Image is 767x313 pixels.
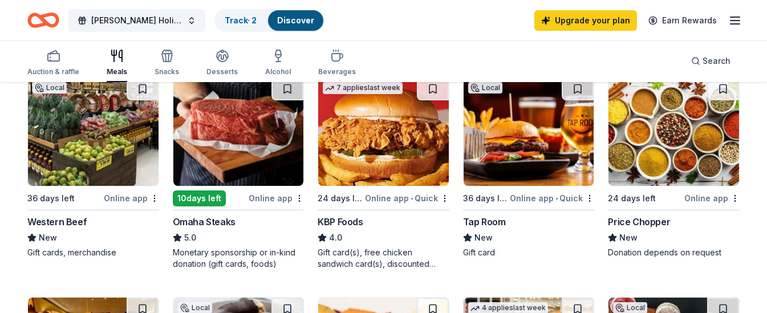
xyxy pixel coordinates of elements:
[173,247,305,270] div: Monetary sponsorship or in-kind donation (gift cards, foods)
[104,191,159,205] div: Online app
[682,50,740,72] button: Search
[265,44,291,82] button: Alcohol
[27,44,79,82] button: Auction & raffle
[318,78,449,186] img: Image for KBP Foods
[206,67,238,76] div: Desserts
[265,67,291,76] div: Alcohol
[27,247,159,258] div: Gift cards, merchandise
[608,78,739,186] img: Image for Price Chopper
[27,67,79,76] div: Auction & raffle
[318,44,356,82] button: Beverages
[608,192,656,205] div: 24 days left
[318,192,363,205] div: 24 days left
[27,77,159,258] a: Image for Western BeefLocal36 days leftOnline appWestern BeefNewGift cards, merchandise
[464,78,594,186] img: Image for Tap Room
[27,215,87,229] div: Western Beef
[107,67,127,76] div: Meals
[225,15,257,25] a: Track· 2
[463,215,506,229] div: Tap Room
[323,82,403,94] div: 7 applies last week
[474,231,493,245] span: New
[463,192,508,205] div: 36 days left
[608,247,740,258] div: Donation depends on request
[155,44,179,82] button: Snacks
[642,10,724,31] a: Earn Rewards
[33,82,67,94] div: Local
[318,247,449,270] div: Gift card(s), free chicken sandwich card(s), discounted catering
[27,7,59,34] a: Home
[214,9,324,32] button: Track· 2Discover
[173,215,236,229] div: Omaha Steaks
[684,191,740,205] div: Online app
[608,77,740,258] a: Image for Price Chopper24 days leftOnline appPrice ChopperNewDonation depends on request
[28,78,159,186] img: Image for Western Beef
[277,15,314,25] a: Discover
[318,215,363,229] div: KBP Foods
[555,194,558,203] span: •
[468,82,502,94] div: Local
[107,44,127,82] button: Meals
[703,54,731,68] span: Search
[619,231,638,245] span: New
[411,194,413,203] span: •
[91,14,182,27] span: [PERSON_NAME] Holiday Gala
[463,247,595,258] div: Gift card
[155,67,179,76] div: Snacks
[206,44,238,82] button: Desserts
[173,77,305,270] a: Image for Omaha Steaks 10days leftOnline appOmaha Steaks5.0Monetary sponsorship or in-kind donati...
[318,67,356,76] div: Beverages
[27,192,75,205] div: 36 days left
[463,77,595,258] a: Image for Tap RoomLocal36 days leftOnline app•QuickTap RoomNewGift card
[173,190,226,206] div: 10 days left
[318,77,449,270] a: Image for KBP Foods7 applieslast week24 days leftOnline app•QuickKBP Foods4.0Gift card(s), free c...
[534,10,637,31] a: Upgrade your plan
[184,231,196,245] span: 5.0
[68,9,205,32] button: [PERSON_NAME] Holiday Gala
[510,191,594,205] div: Online app Quick
[173,78,304,186] img: Image for Omaha Steaks
[39,231,57,245] span: New
[249,191,304,205] div: Online app
[365,191,449,205] div: Online app Quick
[329,231,342,245] span: 4.0
[608,215,670,229] div: Price Chopper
